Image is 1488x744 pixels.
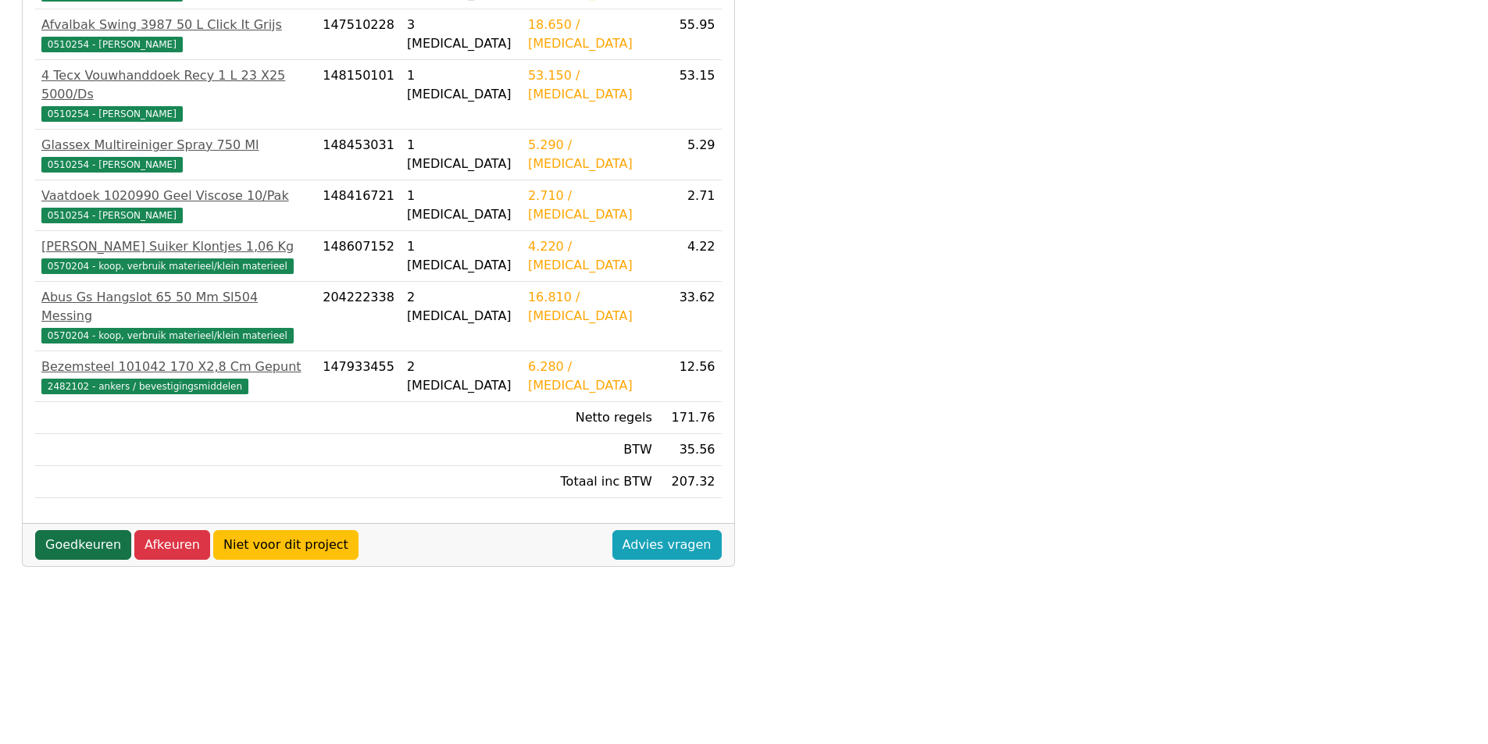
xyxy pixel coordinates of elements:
[658,130,722,180] td: 5.29
[612,530,722,560] a: Advies vragen
[407,358,516,395] div: 2 [MEDICAL_DATA]
[41,66,310,104] div: 4 Tecx Vouwhanddoek Recy 1 L 23 X25 5000/Ds
[35,530,131,560] a: Goedkeuren
[41,136,310,155] div: Glassex Multireiniger Spray 750 Ml
[658,60,722,130] td: 53.15
[213,530,359,560] a: Niet voor dit project
[407,66,516,104] div: 1 [MEDICAL_DATA]
[528,136,652,173] div: 5.290 / [MEDICAL_DATA]
[41,358,310,395] a: Bezemsteel 101042 170 X2,8 Cm Gepunt2482102 - ankers / bevestigingsmiddelen
[41,37,183,52] span: 0510254 - [PERSON_NAME]
[407,16,516,53] div: 3 [MEDICAL_DATA]
[41,187,310,205] div: Vaatdoek 1020990 Geel Viscose 10/Pak
[528,288,652,326] div: 16.810 / [MEDICAL_DATA]
[658,466,722,498] td: 207.32
[528,16,652,53] div: 18.650 / [MEDICAL_DATA]
[41,237,310,275] a: [PERSON_NAME] Suiker Klontjes 1,06 Kg0570204 - koop, verbruik materieel/klein materieel
[316,231,401,282] td: 148607152
[407,136,516,173] div: 1 [MEDICAL_DATA]
[41,208,183,223] span: 0510254 - [PERSON_NAME]
[658,434,722,466] td: 35.56
[528,237,652,275] div: 4.220 / [MEDICAL_DATA]
[658,351,722,402] td: 12.56
[41,16,310,53] a: Afvalbak Swing 3987 50 L Click It Grijs0510254 - [PERSON_NAME]
[316,60,401,130] td: 148150101
[316,282,401,351] td: 204222338
[41,258,294,274] span: 0570204 - koop, verbruik materieel/klein materieel
[41,288,310,344] a: Abus Gs Hangslot 65 50 Mm Sl504 Messing0570204 - koop, verbruik materieel/klein materieel
[41,106,183,122] span: 0510254 - [PERSON_NAME]
[41,379,248,394] span: 2482102 - ankers / bevestigingsmiddelen
[522,466,658,498] td: Totaal inc BTW
[528,66,652,104] div: 53.150 / [MEDICAL_DATA]
[658,402,722,434] td: 171.76
[134,530,210,560] a: Afkeuren
[41,16,310,34] div: Afvalbak Swing 3987 50 L Click It Grijs
[407,187,516,224] div: 1 [MEDICAL_DATA]
[41,157,183,173] span: 0510254 - [PERSON_NAME]
[41,288,310,326] div: Abus Gs Hangslot 65 50 Mm Sl504 Messing
[407,237,516,275] div: 1 [MEDICAL_DATA]
[407,288,516,326] div: 2 [MEDICAL_DATA]
[528,358,652,395] div: 6.280 / [MEDICAL_DATA]
[316,351,401,402] td: 147933455
[41,66,310,123] a: 4 Tecx Vouwhanddoek Recy 1 L 23 X25 5000/Ds0510254 - [PERSON_NAME]
[658,231,722,282] td: 4.22
[316,180,401,231] td: 148416721
[528,187,652,224] div: 2.710 / [MEDICAL_DATA]
[316,130,401,180] td: 148453031
[316,9,401,60] td: 147510228
[522,402,658,434] td: Netto regels
[41,358,310,376] div: Bezemsteel 101042 170 X2,8 Cm Gepunt
[41,187,310,224] a: Vaatdoek 1020990 Geel Viscose 10/Pak0510254 - [PERSON_NAME]
[658,282,722,351] td: 33.62
[658,180,722,231] td: 2.71
[41,237,310,256] div: [PERSON_NAME] Suiker Klontjes 1,06 Kg
[41,136,310,173] a: Glassex Multireiniger Spray 750 Ml0510254 - [PERSON_NAME]
[41,328,294,344] span: 0570204 - koop, verbruik materieel/klein materieel
[658,9,722,60] td: 55.95
[522,434,658,466] td: BTW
